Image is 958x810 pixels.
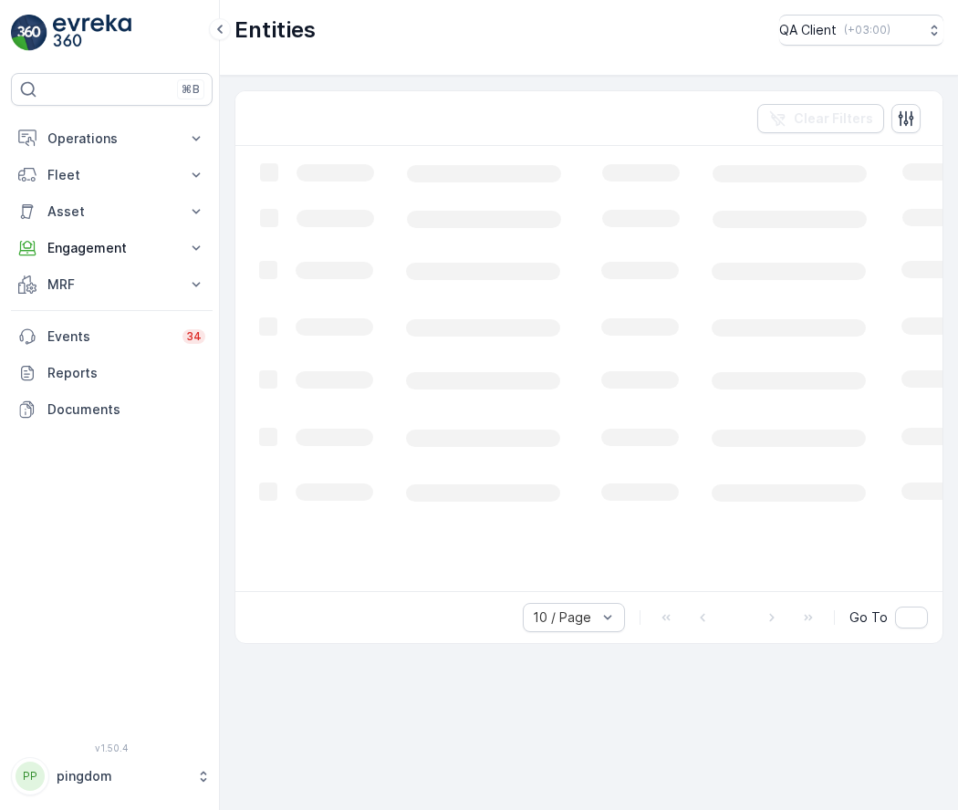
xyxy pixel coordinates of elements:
[779,15,943,46] button: QA Client(+03:00)
[11,355,213,391] a: Reports
[47,166,176,184] p: Fleet
[11,120,213,157] button: Operations
[11,157,213,193] button: Fleet
[47,130,176,148] p: Operations
[47,239,176,257] p: Engagement
[47,202,176,221] p: Asset
[844,23,890,37] p: ( +03:00 )
[849,608,888,627] span: Go To
[11,391,213,428] a: Documents
[11,318,213,355] a: Events34
[11,266,213,303] button: MRF
[16,762,45,791] div: PP
[234,16,316,45] p: Entities
[11,230,213,266] button: Engagement
[53,15,131,51] img: logo_light-DOdMpM7g.png
[182,82,200,97] p: ⌘B
[57,767,187,785] p: pingdom
[186,329,202,344] p: 34
[757,104,884,133] button: Clear Filters
[779,21,837,39] p: QA Client
[11,193,213,230] button: Asset
[47,275,176,294] p: MRF
[11,757,213,795] button: PPpingdom
[47,327,172,346] p: Events
[47,400,205,419] p: Documents
[794,109,873,128] p: Clear Filters
[11,742,213,753] span: v 1.50.4
[47,364,205,382] p: Reports
[11,15,47,51] img: logo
